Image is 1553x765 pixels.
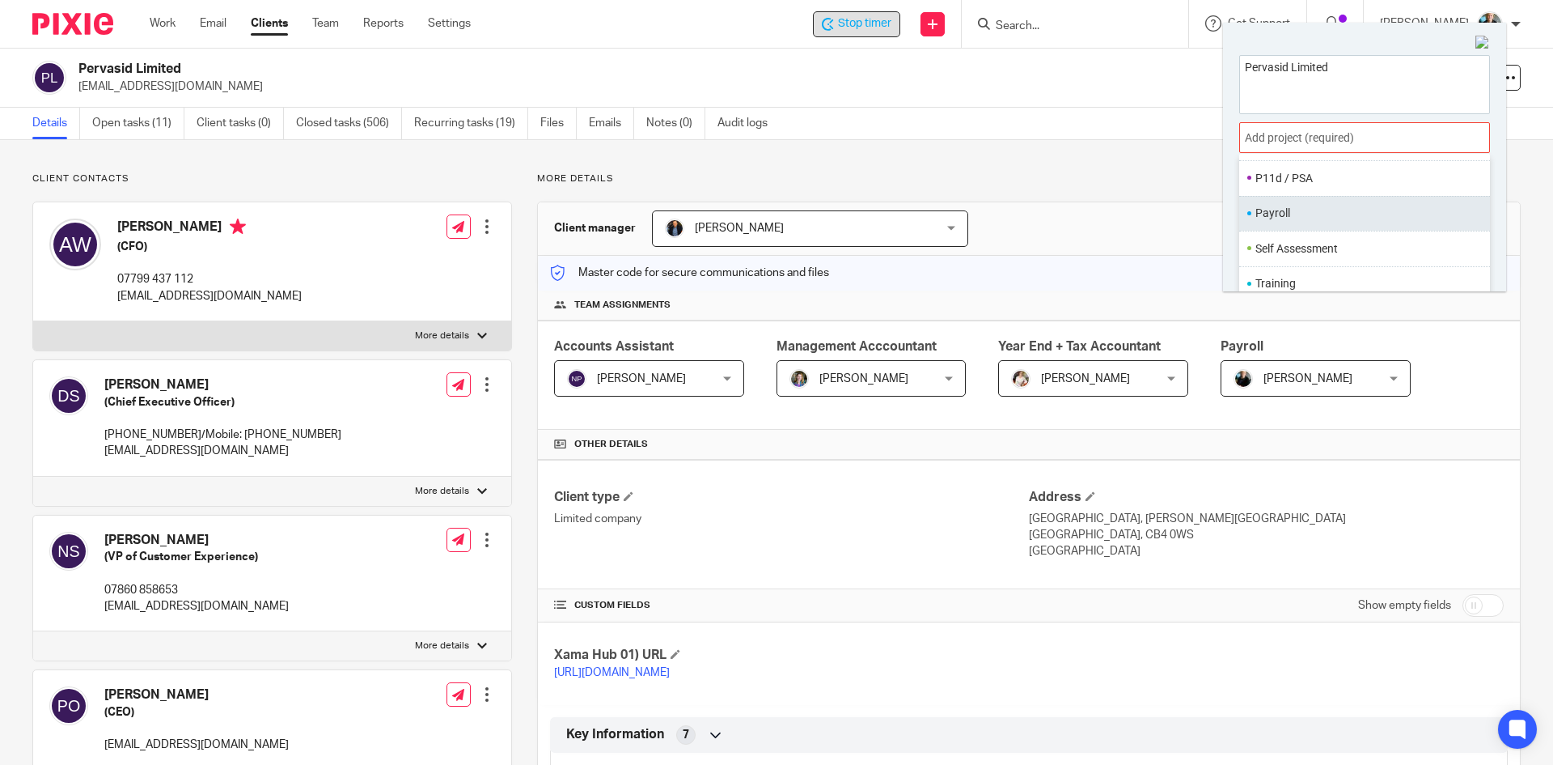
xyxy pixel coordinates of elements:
[49,376,88,415] img: svg%3E
[1029,511,1504,527] p: [GEOGRAPHIC_DATA], [PERSON_NAME][GEOGRAPHIC_DATA]
[104,394,341,410] h5: (Chief Executive Officer)
[1239,266,1490,301] ul: Training
[32,61,66,95] img: svg%3E
[92,108,184,139] a: Open tasks (11)
[717,108,780,139] a: Audit logs
[296,108,402,139] a: Closed tasks (506)
[32,108,80,139] a: Details
[998,340,1161,353] span: Year End + Tax Accountant
[574,299,671,312] span: Team assignments
[32,13,113,35] img: Pixie
[117,271,302,287] p: 07799 437 112
[1466,273,1486,295] li: Favorite
[200,15,226,32] a: Email
[1228,18,1290,29] span: Get Support
[1477,11,1503,37] img: nicky-partington.jpg
[1466,202,1486,224] li: Favorite
[789,369,809,389] img: 1530183611242%20(1).jpg
[554,599,1029,612] h4: CUSTOM FIELDS
[104,704,289,720] h5: (CEO)
[1255,240,1466,257] li: Self Assessment
[49,219,101,270] img: svg%3E
[49,686,88,725] img: svg%3E
[415,329,469,342] p: More details
[665,219,684,238] img: martin-hickman.jpg
[197,108,284,139] a: Client tasks (0)
[117,288,302,304] p: [EMAIL_ADDRESS][DOMAIN_NAME]
[554,220,636,236] h3: Client manager
[104,737,289,753] p: [EMAIL_ADDRESS][DOMAIN_NAME]
[1240,56,1489,108] textarea: Pervasid Limited
[230,219,246,235] i: Primary
[566,726,664,743] span: Key Information
[1234,369,1253,389] img: nicky-partington.jpg
[104,427,341,443] p: [PHONE_NUMBER]/Mobile: [PHONE_NUMBER]
[363,15,404,32] a: Reports
[414,108,528,139] a: Recurring tasks (19)
[813,11,900,37] div: Pervasid Limited
[1475,36,1490,50] img: Close
[1255,275,1466,292] li: Training
[78,79,1301,95] p: [EMAIL_ADDRESS][DOMAIN_NAME]
[1263,373,1352,385] span: [PERSON_NAME]
[428,15,471,32] a: Settings
[550,265,829,281] p: Master code for secure communications and files
[1466,237,1486,259] li: Favorite
[994,19,1140,34] input: Search
[537,172,1521,185] p: More details
[554,340,674,353] span: Accounts Assistant
[117,219,302,239] h4: [PERSON_NAME]
[415,640,469,652] p: More details
[540,108,577,139] a: Files
[683,727,689,743] span: 7
[251,15,288,32] a: Clients
[1466,167,1486,189] li: Favorite
[776,340,937,353] span: Management Acccountant
[554,511,1029,527] p: Limited company
[554,667,670,678] a: [URL][DOMAIN_NAME]
[574,438,648,451] span: Other details
[567,369,586,389] img: svg%3E
[104,532,289,549] h4: [PERSON_NAME]
[554,647,1029,664] h4: Xama Hub 01) URL
[104,376,341,393] h4: [PERSON_NAME]
[1029,543,1504,559] p: [GEOGRAPHIC_DATA]
[1239,196,1490,231] ul: Payroll
[1239,160,1490,195] ul: P11d / PSA
[554,489,1029,506] h4: Client type
[1221,340,1263,353] span: Payroll
[104,443,341,459] p: [EMAIL_ADDRESS][DOMAIN_NAME]
[819,373,908,385] span: [PERSON_NAME]
[1358,597,1451,614] label: Show empty fields
[104,598,289,614] p: [EMAIL_ADDRESS][DOMAIN_NAME]
[597,373,686,385] span: [PERSON_NAME]
[1041,373,1130,385] span: [PERSON_NAME]
[104,582,289,598] p: 07860 858653
[1011,369,1030,389] img: Kayleigh%20Henson.jpeg
[838,15,891,32] span: Stop timer
[589,108,634,139] a: Emails
[104,549,289,565] h5: (VP of Customer Experience)
[1255,170,1466,187] li: P11d / PSA
[49,532,88,571] img: svg%3E
[150,15,176,32] a: Work
[415,485,469,498] p: More details
[117,239,302,255] h5: (CFO)
[1255,205,1466,222] li: Payroll
[1239,231,1490,266] ul: Self Assessment
[78,61,1056,78] h2: Pervasid Limited
[104,686,289,703] h4: [PERSON_NAME]
[32,172,512,185] p: Client contacts
[695,223,784,234] span: [PERSON_NAME]
[646,108,705,139] a: Notes (0)
[1380,15,1469,32] p: [PERSON_NAME]
[1029,489,1504,506] h4: Address
[1029,527,1504,543] p: [GEOGRAPHIC_DATA], CB4 0WS
[312,15,339,32] a: Team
